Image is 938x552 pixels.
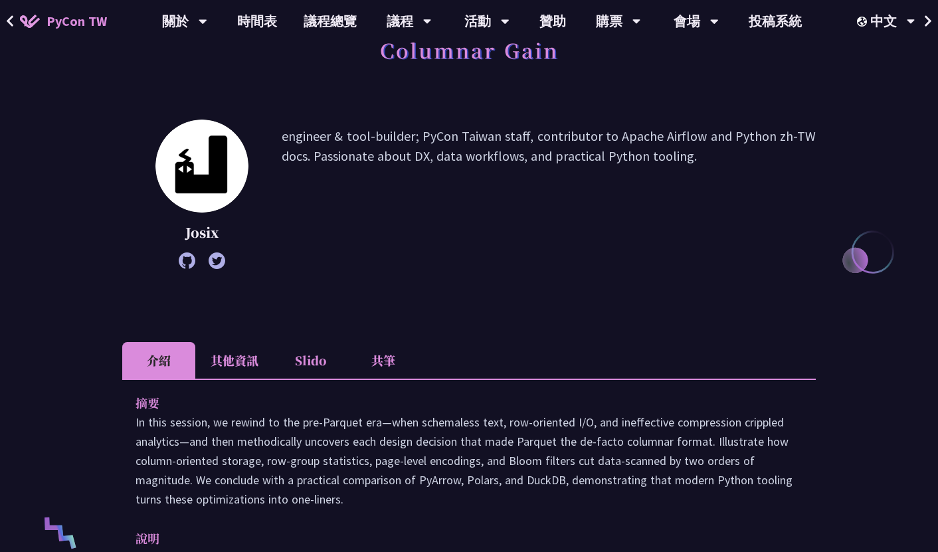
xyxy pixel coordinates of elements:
p: In this session, we rewind to the pre‑Parquet era—when schemaless text, row‑oriented I/O, and ine... [136,413,802,509]
span: PyCon TW [47,11,107,31]
li: Slido [274,342,347,379]
li: 共筆 [347,342,420,379]
li: 其他資訊 [195,342,274,379]
img: Josix [155,120,248,213]
a: PyCon TW [7,5,120,38]
p: 說明 [136,529,776,548]
img: Home icon of PyCon TW 2025 [20,15,40,28]
li: 介紹 [122,342,195,379]
p: engineer & tool-builder; PyCon Taiwan staff, contributor to Apache Airflow and Python zh-TW docs.... [282,126,816,262]
p: Josix [155,223,248,242]
img: Locale Icon [857,17,870,27]
p: 摘要 [136,393,776,413]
